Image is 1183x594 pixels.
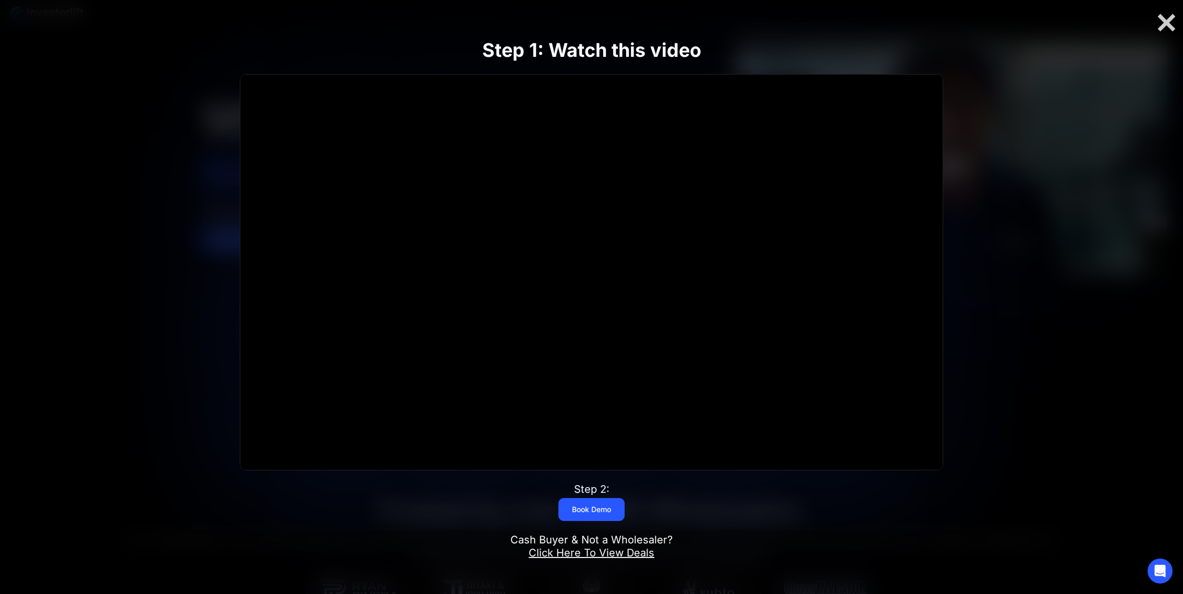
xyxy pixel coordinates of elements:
[558,498,625,521] a: Book Demo
[574,483,609,496] div: Step 2:
[529,547,654,559] a: Click Here To View Deals
[1148,559,1173,584] div: Open Intercom Messenger
[482,39,701,62] strong: Step 1: Watch this video
[510,534,673,560] div: Cash Buyer & Not a Wholesaler?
